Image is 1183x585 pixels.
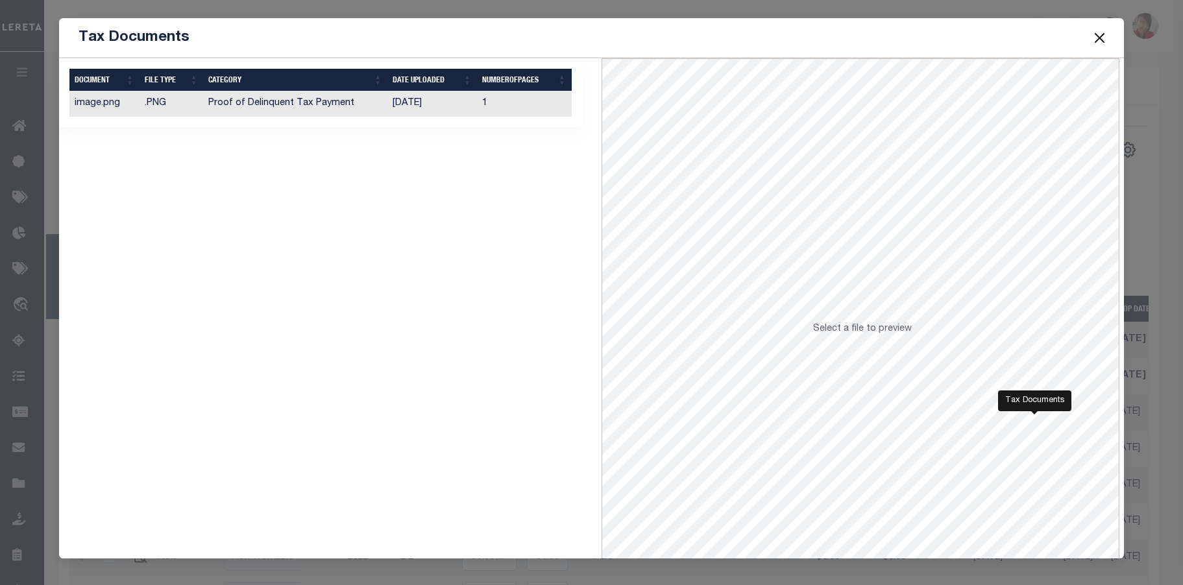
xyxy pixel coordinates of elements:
th: DOCUMENT: activate to sort column ascending [69,69,140,91]
td: .PNG [140,91,204,117]
th: CATEGORY: activate to sort column ascending [203,69,387,91]
td: [DATE] [387,91,477,117]
div: Tax Documents [998,390,1071,411]
td: image.png [69,91,140,117]
th: FILE TYPE: activate to sort column ascending [140,69,204,91]
th: Date Uploaded: activate to sort column ascending [387,69,477,91]
span: Select a file to preview [813,324,912,333]
td: 1 [477,91,572,117]
td: Proof of Delinquent Tax Payment [203,91,387,117]
th: NumberOfPages: activate to sort column ascending [477,69,572,91]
